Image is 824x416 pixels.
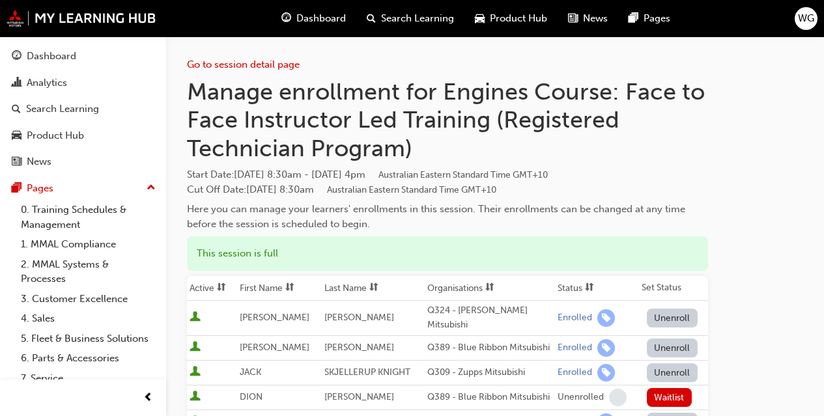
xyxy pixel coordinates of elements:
span: sorting-icon [485,283,494,294]
button: Unenroll [647,339,698,357]
div: Enrolled [558,312,592,324]
span: User is active [190,391,201,404]
span: [PERSON_NAME] [324,391,394,402]
span: learningRecordVerb_ENROLL-icon [597,364,615,381]
button: Unenroll [647,309,698,327]
span: prev-icon [143,390,153,406]
a: pages-iconPages [618,5,681,32]
span: JACK [240,367,261,378]
span: Pages [644,11,670,26]
div: News [27,154,51,169]
a: search-iconSearch Learning [356,5,464,32]
span: [PERSON_NAME] [324,342,394,353]
span: Australian Eastern Standard Time GMT+10 [378,169,548,180]
span: WG [798,11,814,26]
span: search-icon [12,104,21,115]
span: pages-icon [12,183,21,195]
span: SKJELLERUP KNIGHT [324,367,410,378]
span: pages-icon [629,10,638,27]
button: WG [795,7,817,30]
span: [PERSON_NAME] [324,312,394,323]
span: [PERSON_NAME] [240,312,309,323]
span: User is active [190,311,201,324]
a: news-iconNews [558,5,618,32]
th: Toggle SortBy [237,276,322,301]
span: learningRecordVerb_ENROLL-icon [597,339,615,357]
th: Set Status [639,276,708,301]
a: News [5,150,161,174]
a: 2. MMAL Systems & Processes [16,255,161,289]
div: Q389 - Blue Ribbon Mitsubishi [427,340,552,355]
span: Cut Off Date : [DATE] 8:30am [187,184,496,195]
div: Search Learning [26,102,99,117]
button: Unenroll [647,363,698,382]
span: Start Date : [187,167,708,182]
span: User is active [190,366,201,379]
div: Q309 - Zupps Mitsubishi [427,365,552,380]
span: news-icon [568,10,578,27]
a: 5. Fleet & Business Solutions [16,329,161,349]
a: Go to session detail page [187,59,300,70]
div: Enrolled [558,342,592,354]
th: Toggle SortBy [425,276,555,301]
span: guage-icon [12,51,21,62]
span: sorting-icon [285,283,294,294]
a: 7. Service [16,368,161,389]
a: 6. Parts & Accessories [16,348,161,368]
span: Australian Eastern Standard Time GMT+10 [327,184,496,195]
div: Analytics [27,76,67,90]
button: Pages [5,176,161,201]
span: learningRecordVerb_NONE-icon [609,389,627,406]
span: sorting-icon [217,283,226,294]
th: Toggle SortBy [187,276,237,301]
a: 0. Training Schedules & Management [16,200,161,234]
th: Toggle SortBy [555,276,639,301]
a: car-iconProduct Hub [464,5,558,32]
a: 1. MMAL Compliance [16,234,161,255]
a: Search Learning [5,97,161,121]
h1: Manage enrollment for Engines Course: Face to Face Instructor Led Training (Registered Technician... [187,77,708,163]
span: guage-icon [281,10,291,27]
a: 3. Customer Excellence [16,289,161,309]
span: up-icon [147,180,156,197]
th: Toggle SortBy [322,276,425,301]
span: Product Hub [490,11,547,26]
div: Q324 - [PERSON_NAME] Mitsubishi [427,303,552,333]
span: sorting-icon [369,283,378,294]
button: DashboardAnalyticsSearch LearningProduct HubNews [5,42,161,176]
span: chart-icon [12,77,21,89]
span: [PERSON_NAME] [240,342,309,353]
span: learningRecordVerb_ENROLL-icon [597,309,615,327]
img: mmal [7,10,156,27]
span: DION [240,391,263,402]
span: User is active [190,341,201,354]
a: Product Hub [5,124,161,148]
span: car-icon [475,10,485,27]
div: This session is full [187,236,708,271]
span: [DATE] 8:30am - [DATE] 4pm [234,169,548,180]
div: Here you can manage your learners' enrollments in this session. Their enrollments can be changed ... [187,202,708,231]
div: Unenrolled [558,391,604,404]
span: News [583,11,608,26]
a: guage-iconDashboard [271,5,356,32]
a: Dashboard [5,44,161,68]
a: Analytics [5,71,161,95]
div: Q389 - Blue Ribbon Mitsubishi [427,390,552,405]
a: 4. Sales [16,309,161,329]
button: Waitlist [647,388,692,407]
span: car-icon [12,130,21,142]
span: sorting-icon [585,283,594,294]
span: Dashboard [296,11,346,26]
div: Enrolled [558,367,592,379]
span: news-icon [12,156,21,168]
div: Dashboard [27,49,76,64]
div: Product Hub [27,128,84,143]
span: Search Learning [381,11,454,26]
span: search-icon [367,10,376,27]
div: Pages [27,181,53,196]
